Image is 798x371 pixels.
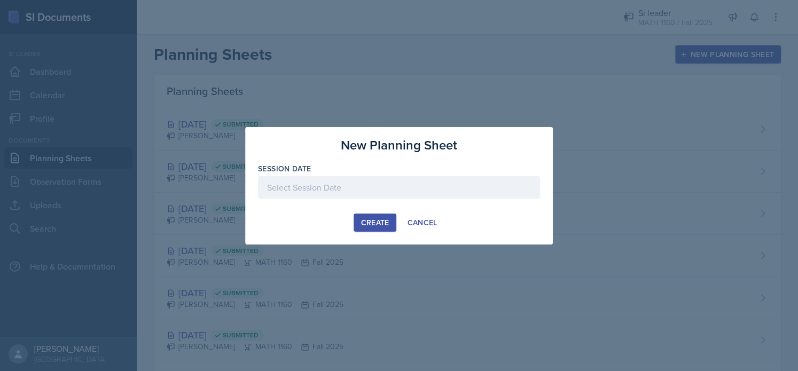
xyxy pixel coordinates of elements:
[258,163,311,174] label: Session Date
[401,214,444,232] button: Cancel
[361,218,389,227] div: Create
[341,136,457,155] h3: New Planning Sheet
[354,214,396,232] button: Create
[408,218,437,227] div: Cancel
